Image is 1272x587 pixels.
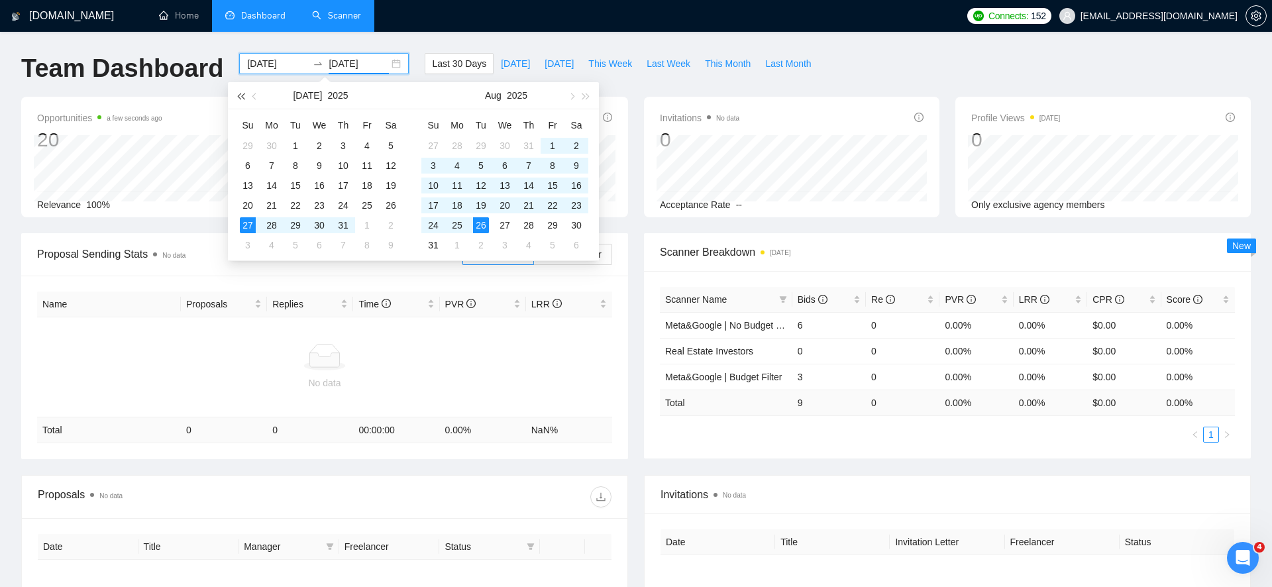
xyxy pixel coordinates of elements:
[473,178,489,193] div: 12
[331,115,355,136] th: Th
[517,176,541,195] td: 2025-08-14
[311,178,327,193] div: 16
[568,178,584,193] div: 16
[323,537,337,557] span: filter
[335,158,351,174] div: 10
[383,158,399,174] div: 12
[776,290,790,309] span: filter
[272,297,338,311] span: Replies
[698,53,758,74] button: This Month
[425,53,494,74] button: Last 30 Days
[531,299,562,309] span: LRR
[568,217,584,233] div: 30
[497,237,513,253] div: 3
[493,215,517,235] td: 2025-08-27
[312,10,361,21] a: searchScanner
[335,237,351,253] div: 7
[527,543,535,551] span: filter
[313,58,323,69] span: swap-right
[647,56,690,71] span: Last Week
[445,176,469,195] td: 2025-08-11
[445,235,469,255] td: 2025-09-01
[758,53,818,74] button: Last Month
[914,113,924,122] span: info-circle
[1161,338,1235,364] td: 0.00%
[327,82,348,109] button: 2025
[517,115,541,136] th: Th
[307,176,331,195] td: 2025-07-16
[335,217,351,233] div: 31
[564,195,588,215] td: 2025-08-23
[260,156,284,176] td: 2025-07-07
[507,82,527,109] button: 2025
[335,178,351,193] div: 17
[355,215,379,235] td: 2025-08-01
[473,138,489,154] div: 29
[425,158,441,174] div: 3
[665,372,782,382] a: Meta&Google | Budget Filter
[660,127,739,152] div: 0
[449,197,465,213] div: 18
[425,197,441,213] div: 17
[792,364,866,390] td: 3
[545,197,560,213] div: 22
[449,138,465,154] div: 28
[186,297,252,311] span: Proposals
[445,299,476,309] span: PVR
[359,158,375,174] div: 11
[445,115,469,136] th: Mo
[1014,338,1087,364] td: 0.00%
[329,56,389,71] input: End date
[311,138,327,154] div: 2
[590,486,611,507] button: download
[493,176,517,195] td: 2025-08-13
[355,136,379,156] td: 2025-07-04
[358,299,390,309] span: Time
[792,338,866,364] td: 0
[736,199,742,210] span: --
[355,156,379,176] td: 2025-07-11
[493,136,517,156] td: 2025-07-30
[421,195,445,215] td: 2025-08-17
[497,158,513,174] div: 6
[236,195,260,215] td: 2025-07-20
[260,195,284,215] td: 2025-07-21
[181,292,267,317] th: Proposals
[331,176,355,195] td: 2025-07-17
[537,53,581,74] button: [DATE]
[288,138,303,154] div: 1
[517,215,541,235] td: 2025-08-28
[1087,338,1161,364] td: $0.00
[445,156,469,176] td: 2025-08-04
[716,115,739,122] span: No data
[779,295,787,303] span: filter
[379,195,403,215] td: 2025-07-26
[284,156,307,176] td: 2025-07-08
[1014,312,1087,338] td: 0.00%
[1245,11,1267,21] a: setting
[449,217,465,233] div: 25
[1227,542,1259,574] iframe: Intercom live chat
[359,237,375,253] div: 8
[971,110,1060,126] span: Profile Views
[1087,364,1161,390] td: $0.00
[86,199,110,210] span: 100%
[545,237,560,253] div: 5
[1226,113,1235,122] span: info-circle
[421,235,445,255] td: 2025-08-31
[236,136,260,156] td: 2025-06-29
[564,176,588,195] td: 2025-08-16
[469,235,493,255] td: 2025-09-02
[866,312,939,338] td: 0
[331,136,355,156] td: 2025-07-03
[240,197,256,213] div: 20
[284,136,307,156] td: 2025-07-01
[425,138,441,154] div: 27
[798,294,827,305] span: Bids
[1204,427,1218,442] a: 1
[665,294,727,305] span: Scanner Name
[288,237,303,253] div: 5
[241,10,286,21] span: Dashboard
[581,53,639,74] button: This Week
[383,217,399,233] div: 2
